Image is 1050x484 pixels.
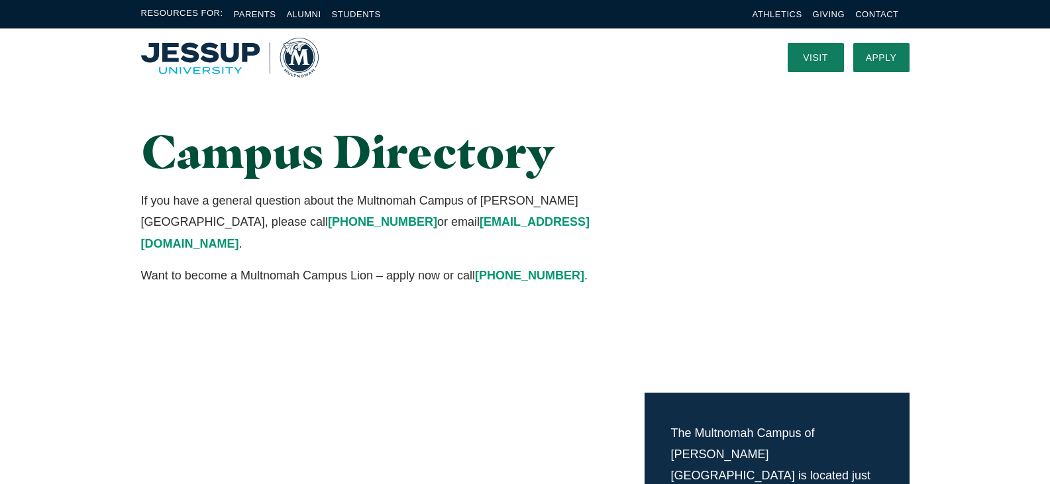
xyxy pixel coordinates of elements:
p: Want to become a Multnomah Campus Lion – apply now or call . [141,265,645,286]
a: [EMAIL_ADDRESS][DOMAIN_NAME] [141,215,590,250]
a: Parents [234,9,276,19]
a: Contact [855,9,898,19]
a: [PHONE_NUMBER] [328,215,437,228]
a: Home [141,38,319,77]
img: Multnomah University Logo [141,38,319,77]
a: Athletics [753,9,802,19]
p: If you have a general question about the Multnomah Campus of [PERSON_NAME][GEOGRAPHIC_DATA], plea... [141,190,645,254]
h1: Campus Directory [141,126,645,177]
a: Students [332,9,381,19]
span: Resources For: [141,7,223,22]
a: Visit [788,43,844,72]
a: Apply [853,43,910,72]
a: [PHONE_NUMBER] [475,269,584,282]
a: Giving [813,9,845,19]
a: Alumni [286,9,321,19]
